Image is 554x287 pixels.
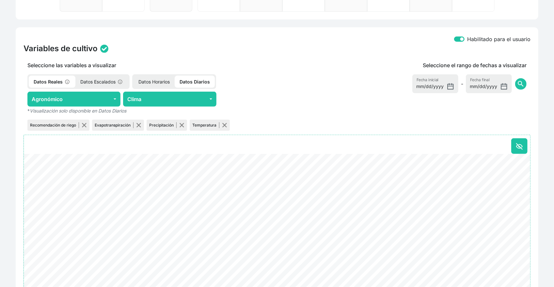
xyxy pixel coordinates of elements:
button: search [515,78,527,90]
img: status [100,45,108,53]
button: Ocultar todo [511,138,528,154]
p: Seleccione las variables a visualizar [24,61,316,69]
p: Precipitación [149,122,177,128]
button: Clima [123,92,216,107]
h4: Variables de cultivo [24,44,98,53]
label: Habilitado para el usuario [467,35,530,43]
em: Visualización solo disponible en Datos Diarios [30,108,126,113]
p: Datos Horarios [134,76,175,88]
p: Seleccione el rango de fechas a visualizar [423,61,527,69]
span: search [517,80,525,88]
p: Recomendación de riego [30,122,79,128]
p: Temperatura [192,122,219,128]
p: Evapotranspiración [95,122,134,128]
p: Datos Diarios [175,76,215,88]
span: - [461,80,463,88]
p: Datos Escalados [75,76,128,88]
button: Agronómico [27,92,120,107]
p: Datos Reales [29,76,75,88]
